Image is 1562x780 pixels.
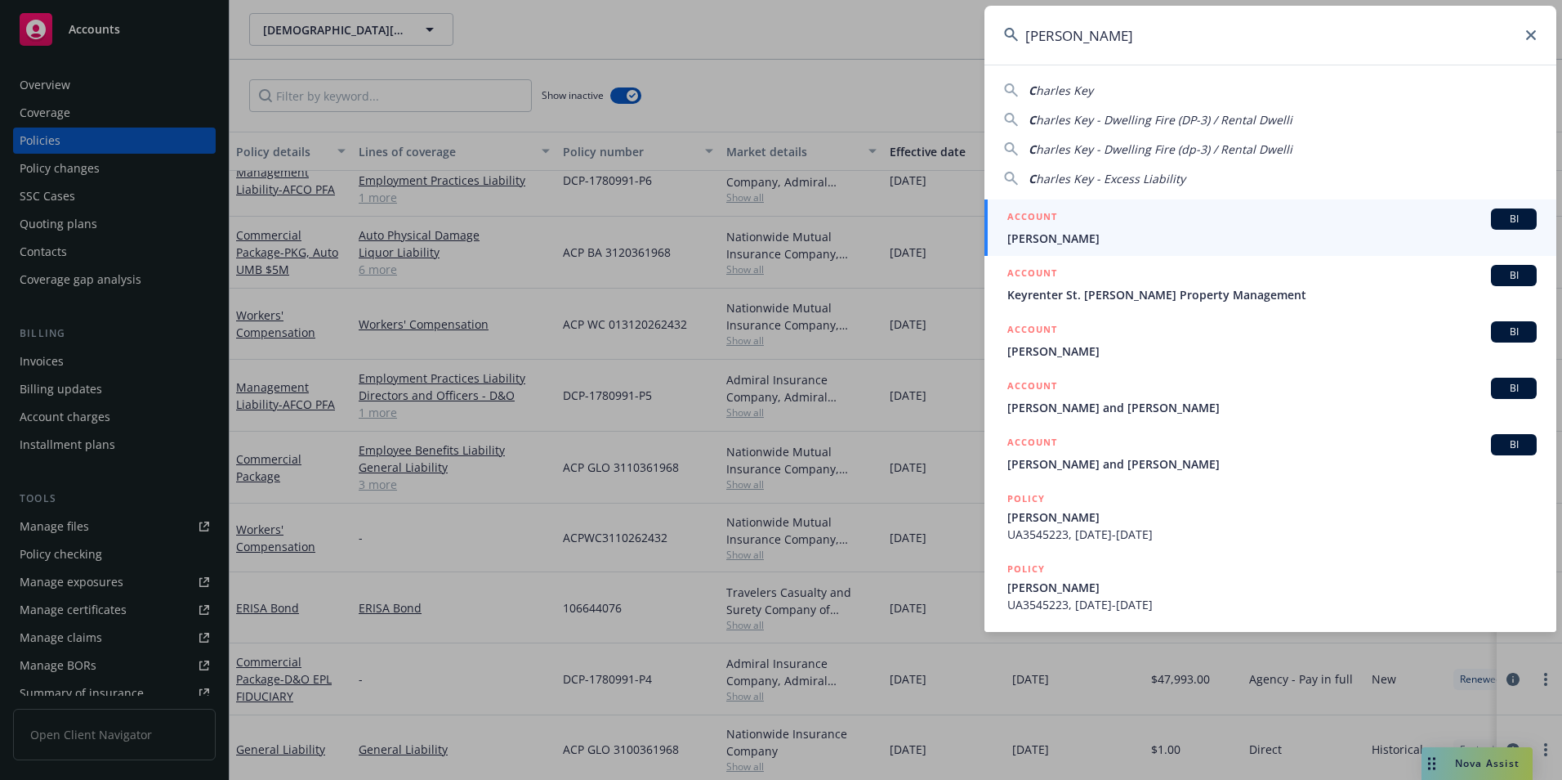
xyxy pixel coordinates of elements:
h5: ACCOUNT [1007,321,1057,341]
span: C [1029,141,1036,157]
h5: POLICY [1007,561,1045,577]
a: ACCOUNTBI[PERSON_NAME] and [PERSON_NAME] [984,425,1556,482]
h5: POLICY [1007,491,1045,507]
span: BI [1497,268,1530,283]
span: C [1029,112,1036,128]
a: ACCOUNTBI[PERSON_NAME] [984,199,1556,256]
span: [PERSON_NAME] and [PERSON_NAME] [1007,455,1537,473]
h5: POLICY [1007,631,1045,648]
h5: ACCOUNT [1007,208,1057,228]
span: [PERSON_NAME] and [PERSON_NAME] [1007,399,1537,416]
span: BI [1497,212,1530,226]
span: [PERSON_NAME] [1007,230,1537,247]
input: Search... [984,6,1556,65]
a: ACCOUNTBI[PERSON_NAME] [984,312,1556,369]
a: POLICY[PERSON_NAME]UA3545223, [DATE]-[DATE] [984,482,1556,552]
span: C [1029,171,1036,186]
span: UA3545223, [DATE]-[DATE] [1007,596,1537,613]
span: UA3545223, [DATE]-[DATE] [1007,526,1537,543]
a: POLICY [984,622,1556,693]
a: ACCOUNTBIKeyrenter St. [PERSON_NAME] Property Management [984,256,1556,312]
span: [PERSON_NAME] [1007,579,1537,596]
span: harles Key [1036,83,1093,98]
span: BI [1497,325,1530,339]
h5: ACCOUNT [1007,378,1057,397]
h5: ACCOUNT [1007,265,1057,285]
a: POLICY[PERSON_NAME]UA3545223, [DATE]-[DATE] [984,552,1556,622]
span: Keyrenter St. [PERSON_NAME] Property Management [1007,286,1537,303]
span: harles Key - Dwelling Fire (DP-3) / Rental Dwelli [1036,112,1292,128]
h5: ACCOUNT [1007,434,1057,454]
span: [PERSON_NAME] [1007,343,1537,360]
span: C [1029,83,1036,98]
span: [PERSON_NAME] [1007,509,1537,526]
span: harles Key - Excess Liability [1036,171,1185,186]
a: ACCOUNTBI[PERSON_NAME] and [PERSON_NAME] [984,369,1556,425]
span: harles Key - Dwelling Fire (dp-3) / Rental Dwelli [1036,141,1292,157]
span: BI [1497,437,1530,452]
span: BI [1497,381,1530,396]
